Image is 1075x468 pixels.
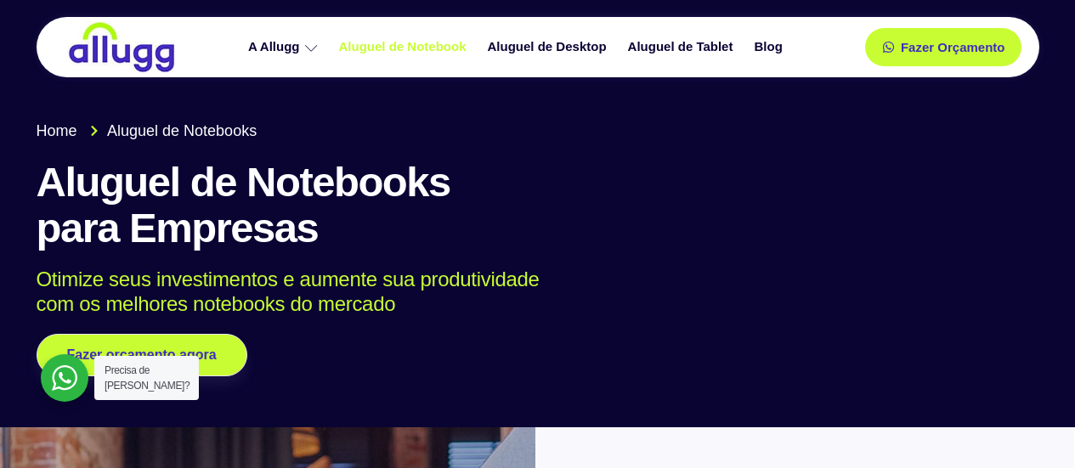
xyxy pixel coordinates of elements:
span: Aluguel de Notebooks [103,120,257,143]
span: Precisa de [PERSON_NAME]? [105,364,190,392]
a: Blog [745,32,795,62]
a: Aluguel de Notebook [331,32,479,62]
span: Fazer orçamento agora [67,348,217,362]
span: Fazer Orçamento [901,41,1005,54]
h1: Aluguel de Notebooks para Empresas [37,160,1039,251]
a: Aluguel de Desktop [479,32,620,62]
span: Home [37,120,77,143]
a: Fazer orçamento agora [37,334,247,376]
a: Aluguel de Tablet [620,32,746,62]
a: Fazer Orçamento [865,28,1022,66]
p: Otimize seus investimentos e aumente sua produtividade com os melhores notebooks do mercado [37,268,1015,317]
a: A Allugg [240,32,331,62]
img: locação de TI é Allugg [66,21,177,73]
